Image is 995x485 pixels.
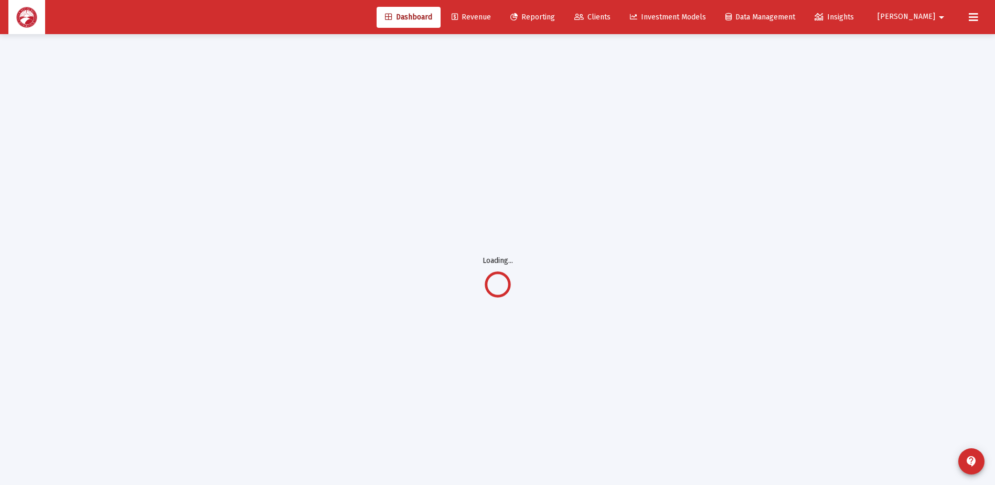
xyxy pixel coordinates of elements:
a: Reporting [502,7,563,28]
img: Dashboard [16,7,37,28]
a: Dashboard [377,7,441,28]
mat-icon: arrow_drop_down [935,7,948,28]
span: [PERSON_NAME] [878,13,935,22]
span: Data Management [725,13,795,22]
a: Insights [806,7,862,28]
a: Data Management [717,7,804,28]
a: Revenue [443,7,499,28]
button: [PERSON_NAME] [865,6,960,27]
span: Reporting [510,13,555,22]
mat-icon: contact_support [965,455,978,468]
span: Insights [815,13,854,22]
span: Revenue [452,13,491,22]
span: Investment Models [630,13,706,22]
span: Clients [574,13,611,22]
a: Investment Models [622,7,714,28]
a: Clients [566,7,619,28]
span: Dashboard [385,13,432,22]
